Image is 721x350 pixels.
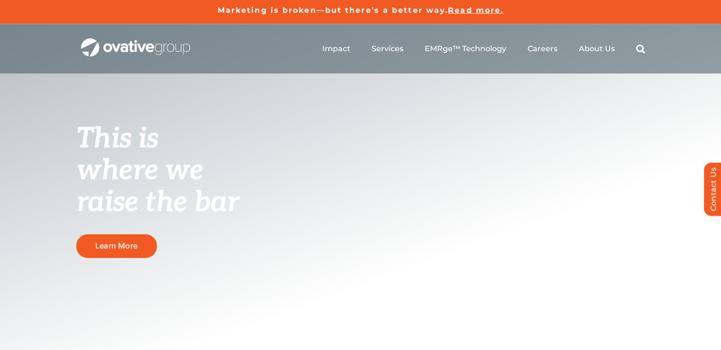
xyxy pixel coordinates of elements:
[425,44,506,54] a: EMRge™ Technology
[579,44,615,54] a: About Us
[218,6,448,15] a: Marketing is broken—but there’s a better way.
[448,6,503,15] a: Read more.
[372,44,403,54] a: Services
[95,241,137,250] span: Learn More
[322,34,645,64] nav: Menu
[322,44,350,54] a: Impact
[528,44,557,54] a: Careers
[76,122,159,156] span: This is
[76,234,157,258] a: Learn More
[76,154,239,220] span: where we raise the bar
[636,44,645,54] a: Search
[81,37,190,46] a: OG_Full_horizontal_WHT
